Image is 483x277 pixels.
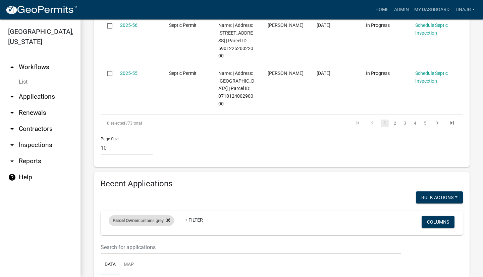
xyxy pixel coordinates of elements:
[351,120,364,127] a: go to first page
[366,22,390,28] span: In Progress
[8,173,16,181] i: help
[431,120,444,127] a: go to next page
[8,157,16,165] i: arrow_drop_down
[8,109,16,117] i: arrow_drop_down
[120,71,138,76] a: 2025-55
[101,179,463,189] h4: Recent Applications
[268,71,304,76] span: Tyler Phelps
[380,118,390,129] li: page 1
[169,22,197,28] span: Septic Permit
[8,141,16,149] i: arrow_drop_down
[317,71,330,76] span: 06/26/2025
[109,215,174,226] div: contains grey
[8,93,16,101] i: arrow_drop_down
[101,240,401,254] input: Search for applications
[120,254,138,276] a: Map
[218,22,253,58] span: Name: | Address: 2646 FIELDSTONE AVE | Parcel ID: 590122520022000
[452,3,478,16] a: Tinajb
[179,214,208,226] a: + Filter
[373,3,391,16] a: Home
[421,120,429,127] a: 5
[107,121,128,126] span: 0 selected /
[422,216,454,228] button: Columns
[8,125,16,133] i: arrow_drop_down
[113,218,138,223] span: Parcel Owner
[120,22,138,28] a: 2025-56
[366,71,390,76] span: In Progress
[415,22,448,36] a: Schedule Septic Inspection
[218,71,254,106] span: Name: | Address: 1328 POINTE CT | Parcel ID: 071012400290000
[101,254,120,276] a: Data
[401,120,409,127] a: 3
[411,120,419,127] a: 4
[446,120,459,127] a: go to last page
[381,120,389,127] a: 1
[415,71,448,84] a: Schedule Septic Inspection
[8,63,16,71] i: arrow_drop_up
[268,22,304,28] span: Patrick Brian Gambrall
[400,118,410,129] li: page 3
[169,71,197,76] span: Septic Permit
[317,22,330,28] span: 06/30/2025
[410,118,420,129] li: page 4
[366,120,379,127] a: go to previous page
[101,115,243,132] div: 73 total
[391,120,399,127] a: 2
[390,118,400,129] li: page 2
[391,3,412,16] a: Admin
[420,118,430,129] li: page 5
[416,191,463,203] button: Bulk Actions
[412,3,452,16] a: My Dashboard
